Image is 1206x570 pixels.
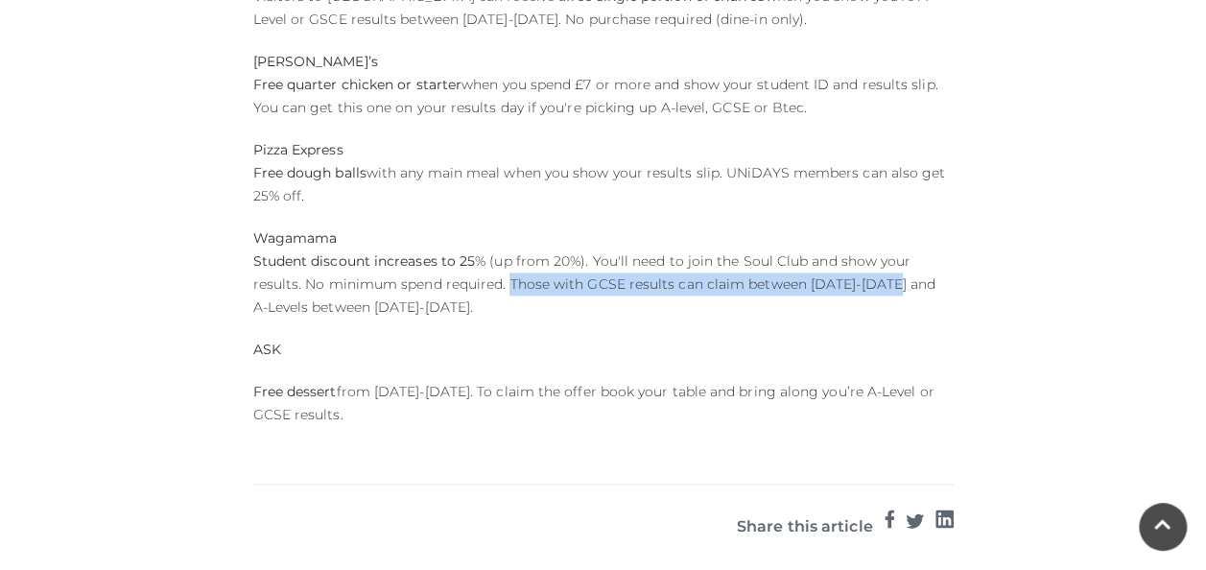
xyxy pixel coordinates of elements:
p: from [DATE]-[DATE]. To claim the offer book your table and bring along you’re A-Level or GCSE res... [253,380,954,426]
img: Facebook [885,510,894,528]
a: Facebook [885,507,894,539]
strong: Student discount increases to 25 [253,252,476,270]
h3: Share this article [737,511,873,534]
strong: ASK [253,341,281,358]
a: Twitter [906,507,924,539]
img: Twitter [906,510,924,529]
p: with any main meal when you show your results slip. UNiDAYS members can also get 25% off. [253,138,954,207]
img: Google [935,510,954,528]
strong: Free dessert [253,383,337,400]
a: LinkedIn [935,507,954,539]
p: % (up from 20%). You'll need to join the Soul Club and show your results. No minimum spend requir... [253,226,954,319]
strong: Free dough balls [253,164,367,181]
p: when you spend £7 or more and show your student ID and results slip. You can get this one on your... [253,50,954,119]
strong: Wagamama [253,229,338,247]
strong: Pizza Express [253,141,343,158]
strong: [PERSON_NAME]’s [253,53,378,70]
strong: Free quarter chicken or starter [253,76,461,93]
